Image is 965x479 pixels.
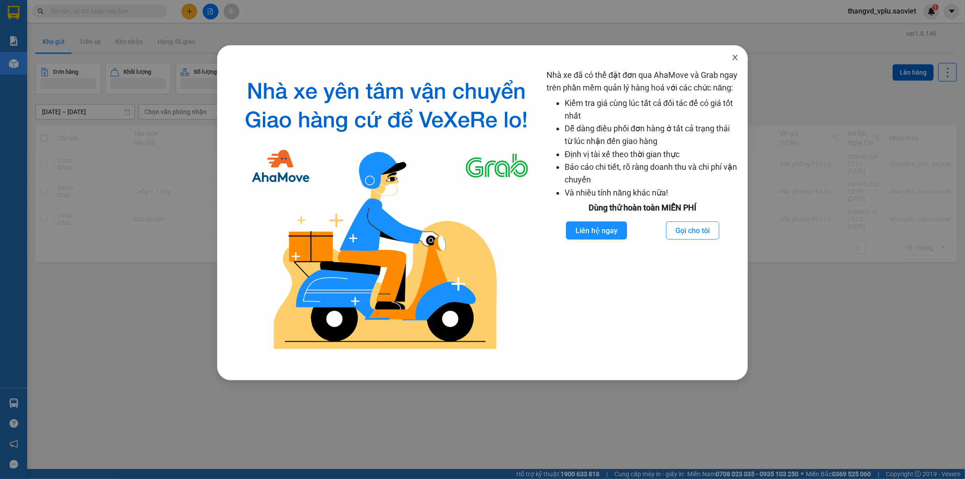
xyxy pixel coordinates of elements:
span: Gọi cho tôi [675,225,710,236]
div: Nhà xe đã có thể đặt đơn qua AhaMove và Grab ngay trên phần mềm quản lý hàng hoá với các chức năng: [547,69,739,358]
li: Dễ dàng điều phối đơn hàng ở tất cả trạng thái từ lúc nhận đến giao hàng [565,122,739,148]
button: Close [723,45,748,71]
span: close [732,54,739,61]
li: Định vị tài xế theo thời gian thực [565,148,739,161]
div: Dùng thử hoàn toàn MIỄN PHÍ [547,201,739,214]
img: logo [233,69,539,358]
button: Gọi cho tôi [666,221,719,239]
li: Báo cáo chi tiết, rõ ràng doanh thu và chi phí vận chuyển [565,161,739,187]
li: Kiểm tra giá cùng lúc tất cả đối tác để có giá tốt nhất [565,97,739,123]
span: Liên hệ ngay [575,225,618,236]
button: Liên hệ ngay [566,221,627,239]
li: Và nhiều tính năng khác nữa! [565,187,739,199]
